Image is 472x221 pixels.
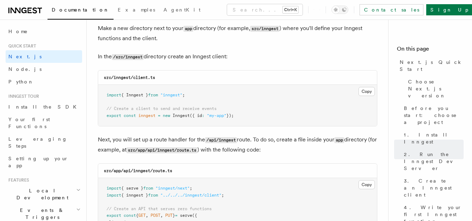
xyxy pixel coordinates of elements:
span: "inngest/next" [155,186,190,191]
span: : [202,113,204,118]
a: Next.js Quick Start [397,56,464,75]
span: // Create a client to send and receive events [107,106,217,111]
span: POST [151,213,160,218]
span: import [107,193,121,198]
a: Documentation [48,2,114,20]
a: Contact sales [360,4,423,15]
button: Toggle dark mode [332,6,348,14]
span: "../../../inngest/client" [160,193,222,198]
a: 1. Install Inngest [401,128,464,148]
span: Python [8,79,34,84]
span: export [107,213,121,218]
span: PUT [165,213,173,218]
span: Documentation [52,7,109,13]
span: ; [182,93,185,97]
button: Copy [358,180,375,189]
span: ; [222,193,224,198]
code: src/app/api/inngest/route.ts [104,168,172,173]
code: src/app/api/inngest/route.ts [126,147,197,153]
span: { Inngest } [121,93,148,97]
span: 3. Create an Inngest client [404,177,464,198]
span: Examples [118,7,155,13]
span: import [107,93,121,97]
span: Next.js Quick Start [400,59,464,73]
a: Examples [114,2,159,19]
span: from [148,193,158,198]
p: In the directory create an Inngest client: [98,52,377,62]
a: Setting up your app [6,152,82,172]
span: AgentKit [164,7,201,13]
span: from [143,186,153,191]
span: "my-app" [207,113,226,118]
span: { inngest } [121,193,148,198]
span: Before you start: choose a project [404,105,464,126]
button: Local Development [6,184,82,204]
span: // Create an API that serves zero functions [107,206,212,211]
a: Your first Functions [6,113,82,133]
a: Home [6,25,82,38]
a: Next.js [6,50,82,63]
button: Search...Ctrl+K [227,4,303,15]
span: Choose Next.js version [408,78,464,99]
span: Node.js [8,66,42,72]
span: Your first Functions [8,117,50,129]
span: Next.js [8,54,42,59]
span: , [160,213,163,218]
span: Setting up your app [8,156,68,168]
p: Make a new directory next to your directory (for example, ) where you'll define your Inngest func... [98,23,377,43]
span: const [124,113,136,118]
p: Next, you will set up a route handler for the route. To do so, create a file inside your director... [98,135,377,155]
span: }); [226,113,234,118]
a: Python [6,75,82,88]
span: Events & Triggers [6,207,76,221]
a: AgentKit [159,2,205,19]
span: 2. Run the Inngest Dev Server [404,151,464,172]
kbd: Ctrl+K [283,6,298,13]
span: Quick start [6,43,36,49]
span: } [173,213,175,218]
span: Leveraging Steps [8,136,67,149]
span: { serve } [121,186,143,191]
span: GET [138,213,146,218]
span: serve [180,213,192,218]
a: Choose Next.js version [405,75,464,102]
span: ({ id [190,113,202,118]
span: 1. Install Inngest [404,131,464,145]
span: inngest [138,113,155,118]
code: app [334,137,344,143]
span: { [136,213,138,218]
span: const [124,213,136,218]
span: Home [8,28,28,35]
code: /src/inngest [112,54,144,60]
span: = [158,113,160,118]
a: 3. Create an Inngest client [401,175,464,201]
span: import [107,186,121,191]
span: = [175,213,177,218]
code: src/inngest [250,26,279,32]
span: ({ [192,213,197,218]
a: Node.js [6,63,82,75]
span: from [148,93,158,97]
h4: On this page [397,45,464,56]
span: ; [190,186,192,191]
a: Install the SDK [6,101,82,113]
span: Inngest [173,113,190,118]
code: src/inngest/client.ts [104,75,155,80]
span: Local Development [6,187,76,201]
span: Inngest tour [6,94,39,99]
button: Copy [358,87,375,96]
code: /api/inngest [205,137,237,143]
span: Features [6,177,29,183]
span: new [163,113,170,118]
a: 2. Run the Inngest Dev Server [401,148,464,175]
span: "inngest" [160,93,182,97]
span: , [146,213,148,218]
a: Before you start: choose a project [401,102,464,128]
a: Leveraging Steps [6,133,82,152]
code: app [183,26,193,32]
span: Install the SDK [8,104,81,110]
span: export [107,113,121,118]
